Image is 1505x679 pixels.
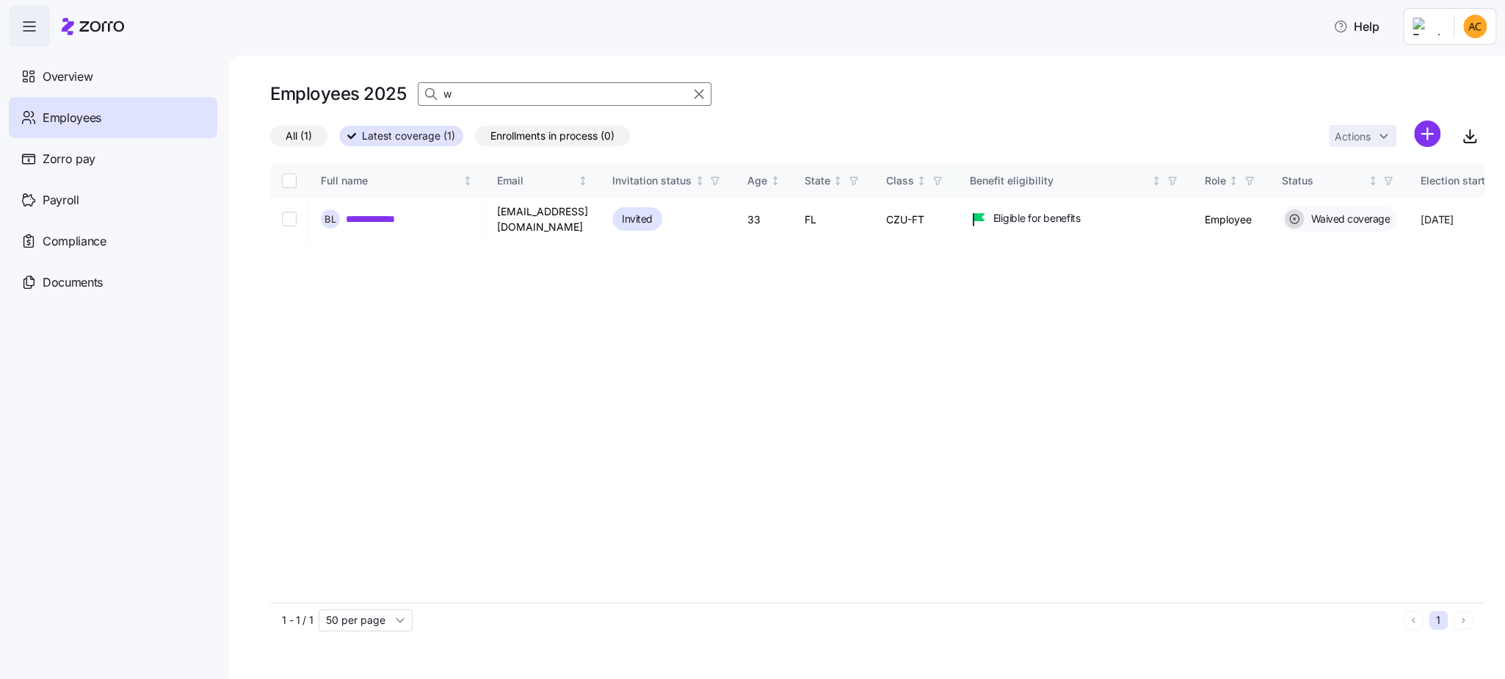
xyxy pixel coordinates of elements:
span: Employees [43,109,101,127]
span: Enrollments in process (0) [490,126,614,145]
div: Not sorted [1368,176,1378,186]
span: Payroll [43,191,79,209]
div: Role [1205,173,1226,189]
div: Class [886,173,914,189]
span: 1 - 1 / 1 [282,613,313,628]
th: ClassNot sorted [874,164,958,198]
span: Zorro pay [43,150,95,168]
td: [EMAIL_ADDRESS][DOMAIN_NAME] [485,198,601,242]
span: Waived coverage [1307,212,1390,226]
div: Not sorted [1151,176,1161,186]
div: Full name [321,173,460,189]
input: Select all records [282,173,297,188]
th: Benefit eligibilityNot sorted [958,164,1193,198]
td: FL [793,198,874,242]
div: Benefit eligibility [970,173,1149,189]
span: [DATE] [1421,212,1453,227]
input: Select record 1 [282,212,297,226]
a: Payroll [9,179,217,220]
div: Invitation status [612,173,692,189]
span: Invited [622,210,653,228]
svg: add icon [1414,121,1440,147]
div: Email [497,173,576,189]
a: Overview [9,56,217,97]
th: RoleNot sorted [1193,164,1270,198]
span: Eligible for benefits [993,211,1081,226]
span: B L [324,215,336,224]
img: 73cb5fcb97e4e55e33d00a8b5270766a [1463,15,1487,38]
div: Not sorted [1228,176,1239,186]
a: Compliance [9,220,217,262]
td: Employee [1193,198,1270,242]
div: Not sorted [463,176,473,186]
button: Next page [1454,611,1473,630]
div: Election start [1421,173,1485,189]
button: Help [1321,12,1391,41]
button: Actions [1329,125,1396,147]
span: All (1) [286,126,312,145]
a: Employees [9,97,217,138]
button: 1 [1429,611,1448,630]
span: Overview [43,68,93,86]
th: Full nameNot sorted [309,164,485,198]
div: Status [1282,173,1366,189]
span: Latest coverage (1) [362,126,455,145]
div: Age [747,173,767,189]
a: Zorro pay [9,138,217,179]
span: Help [1333,18,1379,35]
div: Not sorted [833,176,843,186]
th: StatusNot sorted [1270,164,1410,198]
div: Not sorted [770,176,780,186]
span: Documents [43,273,103,292]
div: Not sorted [578,176,588,186]
div: State [805,173,830,189]
th: EmailNot sorted [485,164,601,198]
h1: Employees 2025 [270,82,406,105]
button: Previous page [1404,611,1423,630]
span: Compliance [43,232,106,251]
div: Not sorted [916,176,926,186]
div: Not sorted [695,176,705,186]
th: Invitation statusNot sorted [601,164,736,198]
td: 33 [736,198,793,242]
span: Actions [1335,132,1371,142]
img: Employer logo [1412,18,1442,35]
a: Documents [9,262,217,303]
input: Search Employees [418,82,711,106]
td: CZU-FT [874,198,958,242]
th: AgeNot sorted [736,164,793,198]
th: StateNot sorted [793,164,874,198]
